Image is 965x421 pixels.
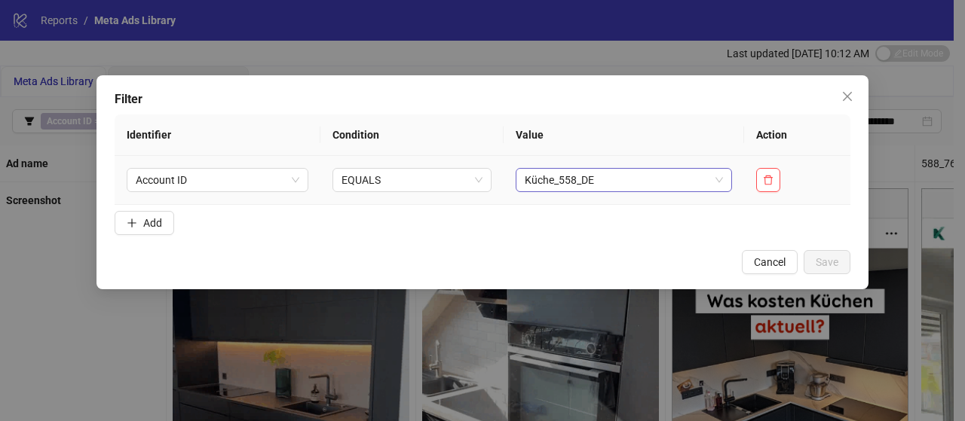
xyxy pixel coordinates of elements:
th: Action [744,114,850,156]
button: Close [835,84,859,108]
span: Cancel [754,256,786,268]
button: Add [115,211,174,235]
span: Küche_558_DE [525,169,724,191]
span: EQUALS [342,169,482,191]
span: close [841,90,853,102]
th: Value [504,114,745,156]
button: Cancel [742,250,798,274]
span: Account ID [136,169,299,191]
span: delete [763,175,774,185]
span: plus [127,218,137,228]
th: Condition [320,114,504,156]
th: Identifier [115,114,320,156]
div: Filter [115,90,850,108]
button: Save [804,250,850,274]
span: Add [143,217,162,229]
